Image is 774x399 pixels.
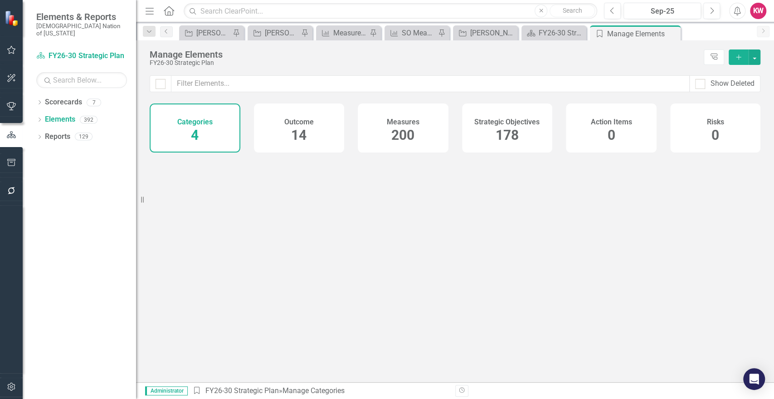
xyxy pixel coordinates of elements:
div: Sep-25 [627,6,698,17]
span: 0 [607,127,615,143]
div: Measures Ownership Report - KW [333,27,367,39]
input: Search Below... [36,72,127,88]
a: FY26-30 Strategic Plan [524,27,584,39]
input: Search ClearPoint... [184,3,597,19]
h4: Outcome [284,118,314,126]
a: Scorecards [45,97,82,108]
a: Reports [45,132,70,142]
div: SO Measures Ownership Report - KW [402,27,436,39]
span: 178 [496,127,519,143]
span: 200 [391,127,414,143]
div: 392 [80,116,97,123]
h4: Risks [706,118,724,126]
span: 0 [711,127,719,143]
a: SO Measures Ownership Report - KW [387,27,436,39]
input: Filter Elements... [171,75,690,92]
span: Administrator [145,386,188,395]
div: 7 [87,99,101,106]
div: [PERSON_NAME] SO's [470,27,516,39]
a: [PERSON_NAME] SO's (three-month view) [181,27,230,39]
small: [DEMOGRAPHIC_DATA] Nation of [US_STATE] [36,22,127,37]
span: 4 [191,127,199,143]
h4: Measures [387,118,419,126]
div: FY26-30 Strategic Plan [539,27,584,39]
img: ClearPoint Strategy [5,10,20,26]
div: Open Intercom Messenger [743,368,765,390]
div: Manage Elements [150,49,699,59]
div: Manage Elements [607,28,678,39]
a: [PERSON_NAME] SO's [455,27,516,39]
span: 14 [291,127,307,143]
a: [PERSON_NAME]'s Team SO's [250,27,299,39]
div: » Manage Categories [192,386,448,396]
h4: Action Items [590,118,632,126]
a: FY26-30 Strategic Plan [36,51,127,61]
div: 129 [75,133,92,141]
div: [PERSON_NAME] SO's (three-month view) [196,27,230,39]
div: [PERSON_NAME]'s Team SO's [265,27,299,39]
span: Elements & Reports [36,11,127,22]
button: KW [750,3,766,19]
div: FY26-30 Strategic Plan [150,59,699,66]
h4: Categories [177,118,213,126]
span: Search [563,7,582,14]
button: Search [550,5,595,17]
h4: Strategic Objectives [474,118,540,126]
button: Sep-25 [623,3,701,19]
a: Measures Ownership Report - KW [318,27,367,39]
a: Elements [45,114,75,125]
a: FY26-30 Strategic Plan [205,386,278,395]
div: Show Deleted [711,79,755,89]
